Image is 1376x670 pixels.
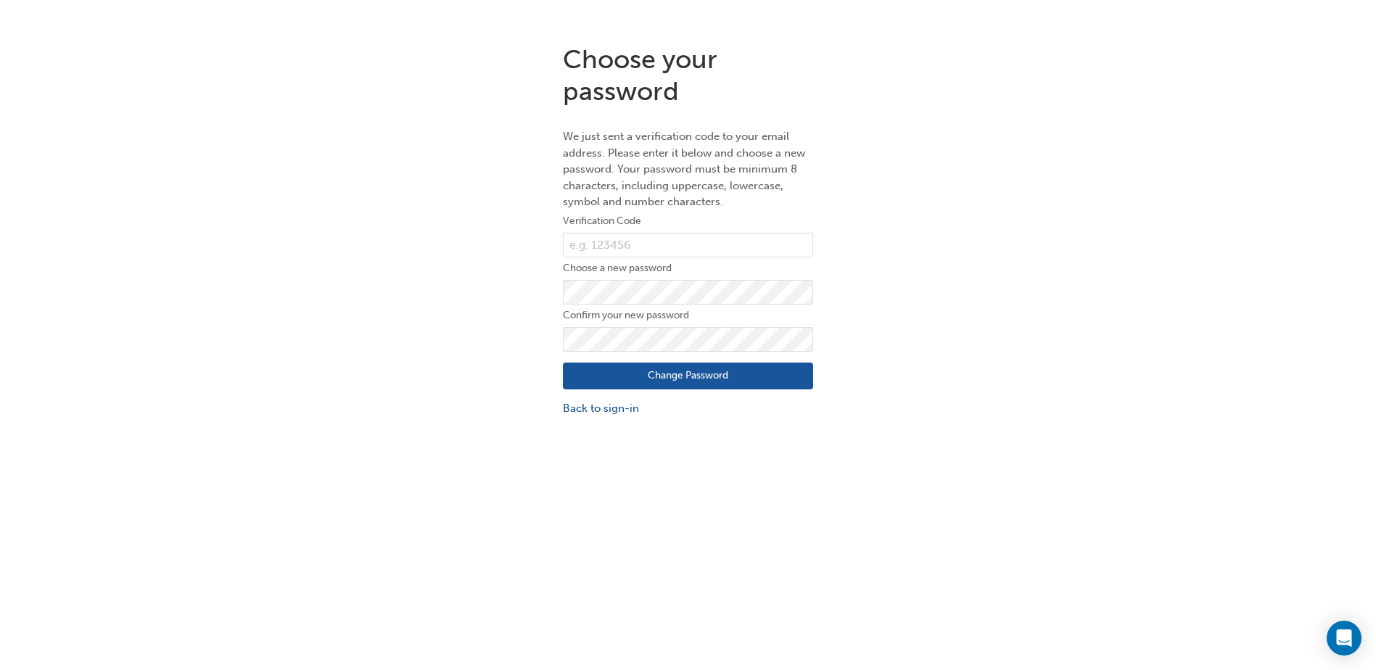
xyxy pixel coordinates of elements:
label: Verification Code [563,212,813,230]
div: Open Intercom Messenger [1327,621,1361,655]
a: Back to sign-in [563,400,813,417]
p: We just sent a verification code to your email address. Please enter it below and choose a new pa... [563,128,813,210]
button: Change Password [563,363,813,390]
label: Confirm your new password [563,307,813,324]
label: Choose a new password [563,260,813,277]
input: e.g. 123456 [563,233,813,257]
h1: Choose your password [563,44,813,107]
